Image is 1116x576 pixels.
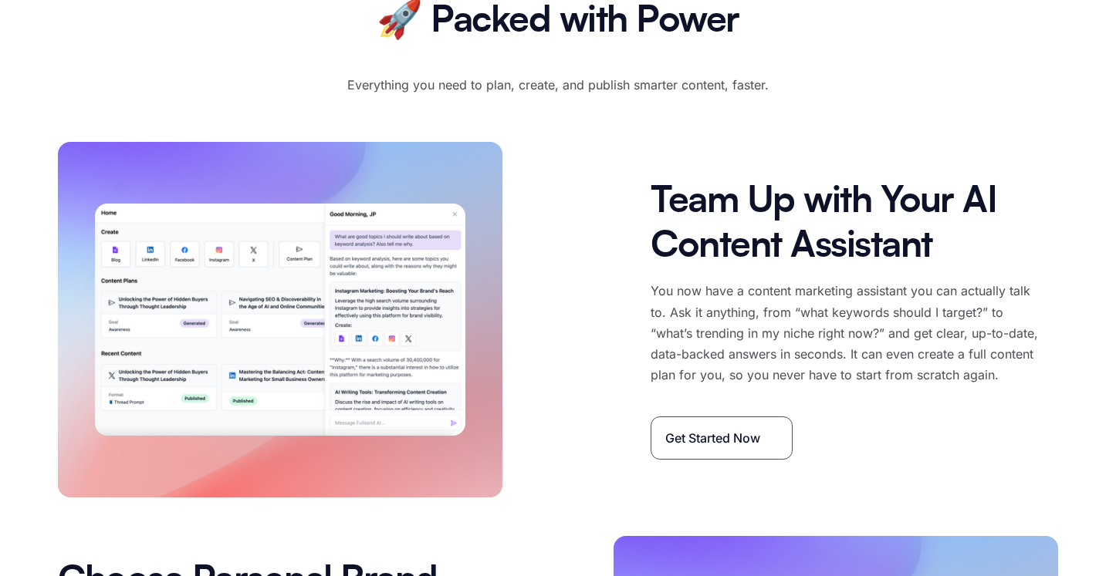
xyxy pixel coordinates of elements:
[665,428,760,449] div: Get Started Now
[296,75,820,96] div: Everything you need to plan, create, and publish smarter content, faster.
[651,416,793,459] a: Get Started Now
[651,180,1058,268] h2: Team Up with Your AI Content Assistant
[651,281,1038,386] p: You now have a content marketing assistant you can actually talk to. Ask it anything, from “what ...
[1039,499,1097,557] iframe: Drift Widget Chat Controller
